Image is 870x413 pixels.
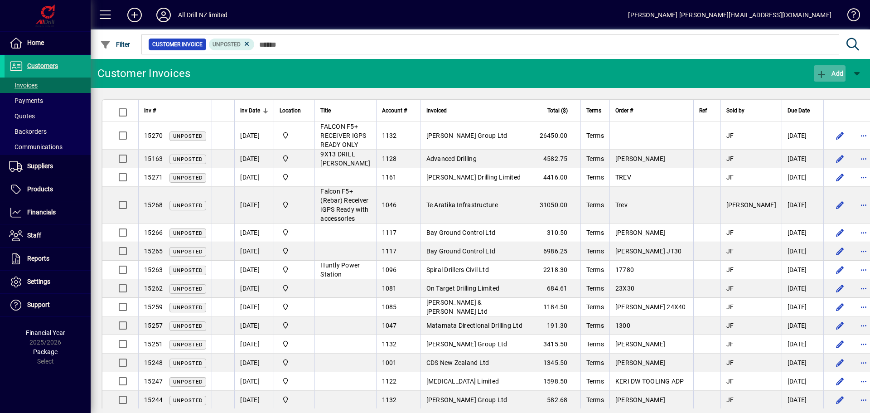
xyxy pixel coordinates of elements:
span: Spiral Drillers Civil Ltd [426,266,489,273]
td: [DATE] [782,354,823,372]
span: [PERSON_NAME] Group Ltd [426,340,507,348]
span: Account # [382,106,407,116]
button: Edit [833,262,847,277]
span: 1081 [382,285,397,292]
div: Title [320,106,370,116]
button: Edit [833,374,847,389]
span: Terms [586,201,604,209]
span: Unposted [173,360,203,366]
span: Suppliers [27,162,53,170]
span: JF [726,155,734,162]
span: 1161 [382,174,397,181]
td: [DATE] [234,391,274,409]
button: Edit [833,318,847,333]
a: Reports [5,248,91,270]
a: Products [5,178,91,201]
span: 1132 [382,396,397,403]
td: [DATE] [782,298,823,316]
td: [DATE] [234,261,274,279]
span: [PERSON_NAME] [615,340,665,348]
span: All Drill NZ Limited [280,395,309,405]
button: Edit [833,300,847,314]
td: [DATE] [234,122,274,150]
span: Bay Ground Control Ltd [426,229,496,236]
span: [PERSON_NAME] JT30 [615,248,682,255]
span: [PERSON_NAME] & [PERSON_NAME] Ltd [426,299,488,315]
td: [DATE] [782,187,823,224]
div: Sold by [726,106,776,116]
span: [PERSON_NAME] [615,396,665,403]
td: [DATE] [234,335,274,354]
span: 23X30 [615,285,634,292]
td: [DATE] [234,298,274,316]
span: All Drill NZ Limited [280,172,309,182]
span: 1128 [382,155,397,162]
span: All Drill NZ Limited [280,246,309,256]
span: 1085 [382,303,397,311]
td: 2218.30 [534,261,580,279]
span: Matamata Directional Drilling Ltd [426,322,522,329]
span: [PERSON_NAME] [615,229,665,236]
div: Inv Date [240,106,268,116]
span: Unposted [213,41,241,48]
div: Invoiced [426,106,528,116]
button: Profile [149,7,178,23]
a: Settings [5,271,91,293]
span: Unposted [173,342,203,348]
div: Order # [615,106,688,116]
span: 1046 [382,201,397,209]
span: 1001 [382,359,397,366]
td: [DATE] [782,168,823,187]
span: Inv # [144,106,156,116]
td: [DATE] [782,372,823,391]
span: Terms [586,359,604,366]
span: 15248 [144,359,163,366]
span: Terms [586,322,604,329]
button: Edit [833,151,847,166]
span: All Drill NZ Limited [280,358,309,368]
div: [PERSON_NAME] [PERSON_NAME][EMAIL_ADDRESS][DOMAIN_NAME] [628,8,831,22]
a: Knowledge Base [841,2,859,31]
div: Location [280,106,309,116]
span: Add [816,70,843,77]
span: JF [726,303,734,311]
a: Invoices [5,78,91,93]
span: Unposted [173,175,203,181]
span: 1096 [382,266,397,273]
span: Unposted [173,379,203,385]
td: [DATE] [782,150,823,168]
td: 26450.00 [534,122,580,150]
td: [DATE] [234,354,274,372]
span: Unposted [173,323,203,329]
span: JF [726,359,734,366]
button: Edit [833,355,847,370]
button: Filter [98,36,133,53]
button: Edit [833,225,847,240]
span: Support [27,301,50,308]
span: JF [726,174,734,181]
td: [DATE] [234,168,274,187]
span: Terms [586,106,601,116]
span: Staff [27,232,41,239]
a: Suppliers [5,155,91,178]
span: Unposted [173,230,203,236]
td: [DATE] [234,372,274,391]
td: [DATE] [234,279,274,298]
span: [PERSON_NAME] Group Ltd [426,396,507,403]
span: [PERSON_NAME] [726,201,776,209]
span: 15268 [144,201,163,209]
span: 15270 [144,132,163,139]
span: 15244 [144,396,163,403]
span: 15271 [144,174,163,181]
td: [DATE] [782,335,823,354]
span: Advanced Drilling [426,155,477,162]
td: [DATE] [782,242,823,261]
span: Products [27,185,53,193]
span: All Drill NZ Limited [280,339,309,349]
a: Support [5,294,91,316]
td: [DATE] [234,224,274,242]
span: Filter [100,41,130,48]
button: Edit [833,281,847,296]
button: Edit [833,198,847,212]
span: 15263 [144,266,163,273]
